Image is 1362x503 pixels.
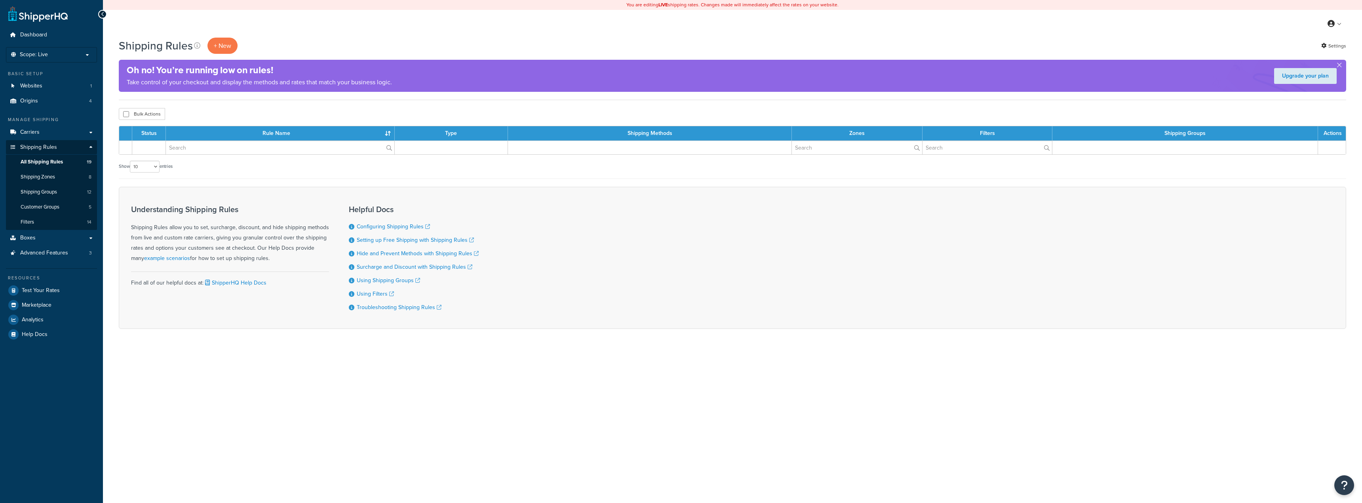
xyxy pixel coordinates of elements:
a: Filters 14 [6,215,97,230]
b: LIVE [658,1,668,8]
th: Status [132,126,166,140]
th: Filters [923,126,1052,140]
span: Marketplace [22,302,51,309]
a: Analytics [6,313,97,327]
span: Websites [20,83,42,89]
input: Search [166,141,394,154]
a: Configuring Shipping Rules [357,222,430,231]
span: Shipping Groups [21,189,57,196]
a: Marketplace [6,298,97,312]
label: Show entries [119,161,173,173]
button: Bulk Actions [119,108,165,120]
input: Search [923,141,1052,154]
li: Filters [6,215,97,230]
a: ShipperHQ Home [8,6,68,22]
a: Using Filters [357,290,394,298]
a: Hide and Prevent Methods with Shipping Rules [357,249,479,258]
a: Surcharge and Discount with Shipping Rules [357,263,472,271]
li: Advanced Features [6,246,97,260]
a: Test Your Rates [6,283,97,298]
span: Analytics [22,317,44,323]
th: Type [395,126,508,140]
a: Websites 1 [6,79,97,93]
span: 8 [89,174,91,180]
th: Rule Name [166,126,395,140]
span: Advanced Features [20,250,68,256]
h3: Helpful Docs [349,205,479,214]
span: Filters [21,219,34,226]
span: All Shipping Rules [21,159,63,165]
div: Find all of our helpful docs at: [131,271,329,288]
th: Actions [1318,126,1346,140]
a: Shipping Groups 12 [6,185,97,199]
div: Basic Setup [6,70,97,77]
li: Customer Groups [6,200,97,214]
input: Search [792,141,922,154]
span: 19 [87,159,91,165]
span: Scope: Live [20,51,48,58]
div: Resources [6,275,97,281]
a: Help Docs [6,327,97,342]
span: Carriers [20,129,40,136]
a: Customer Groups 5 [6,200,97,214]
div: Shipping Rules allow you to set, surcharge, discount, and hide shipping methods from live and cus... [131,205,329,264]
span: 1 [90,83,92,89]
span: Customer Groups [21,204,59,211]
select: Showentries [130,161,160,173]
span: Shipping Rules [20,144,57,151]
li: Shipping Rules [6,140,97,230]
li: All Shipping Rules [6,155,97,169]
h4: Oh no! You’re running low on rules! [127,64,392,77]
span: 14 [87,219,91,226]
a: Boxes [6,231,97,245]
h3: Understanding Shipping Rules [131,205,329,214]
a: Carriers [6,125,97,140]
li: Shipping Groups [6,185,97,199]
span: 5 [89,204,91,211]
li: Websites [6,79,97,93]
a: Advanced Features 3 [6,246,97,260]
a: Using Shipping Groups [357,276,420,285]
span: Test Your Rates [22,287,60,294]
a: Shipping Rules [6,140,97,155]
a: Troubleshooting Shipping Rules [357,303,441,311]
a: example scenarios [144,254,190,262]
a: Shipping Zones 8 [6,170,97,184]
li: Shipping Zones [6,170,97,184]
span: Boxes [20,235,36,241]
a: Dashboard [6,28,97,42]
p: + New [207,38,238,54]
li: Origins [6,94,97,108]
th: Zones [792,126,923,140]
a: All Shipping Rules 19 [6,155,97,169]
a: Origins 4 [6,94,97,108]
span: Dashboard [20,32,47,38]
button: Open Resource Center [1334,475,1354,495]
a: ShipperHQ Help Docs [204,279,266,287]
a: Upgrade your plan [1274,68,1337,84]
span: 3 [89,250,92,256]
span: Help Docs [22,331,48,338]
th: Shipping Groups [1052,126,1318,140]
a: Setting up Free Shipping with Shipping Rules [357,236,474,244]
span: Origins [20,98,38,104]
span: 12 [87,189,91,196]
p: Take control of your checkout and display the methods and rates that match your business logic. [127,77,392,88]
th: Shipping Methods [508,126,792,140]
a: Settings [1321,40,1346,51]
h1: Shipping Rules [119,38,193,53]
span: 4 [89,98,92,104]
span: Shipping Zones [21,174,55,180]
div: Manage Shipping [6,116,97,123]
